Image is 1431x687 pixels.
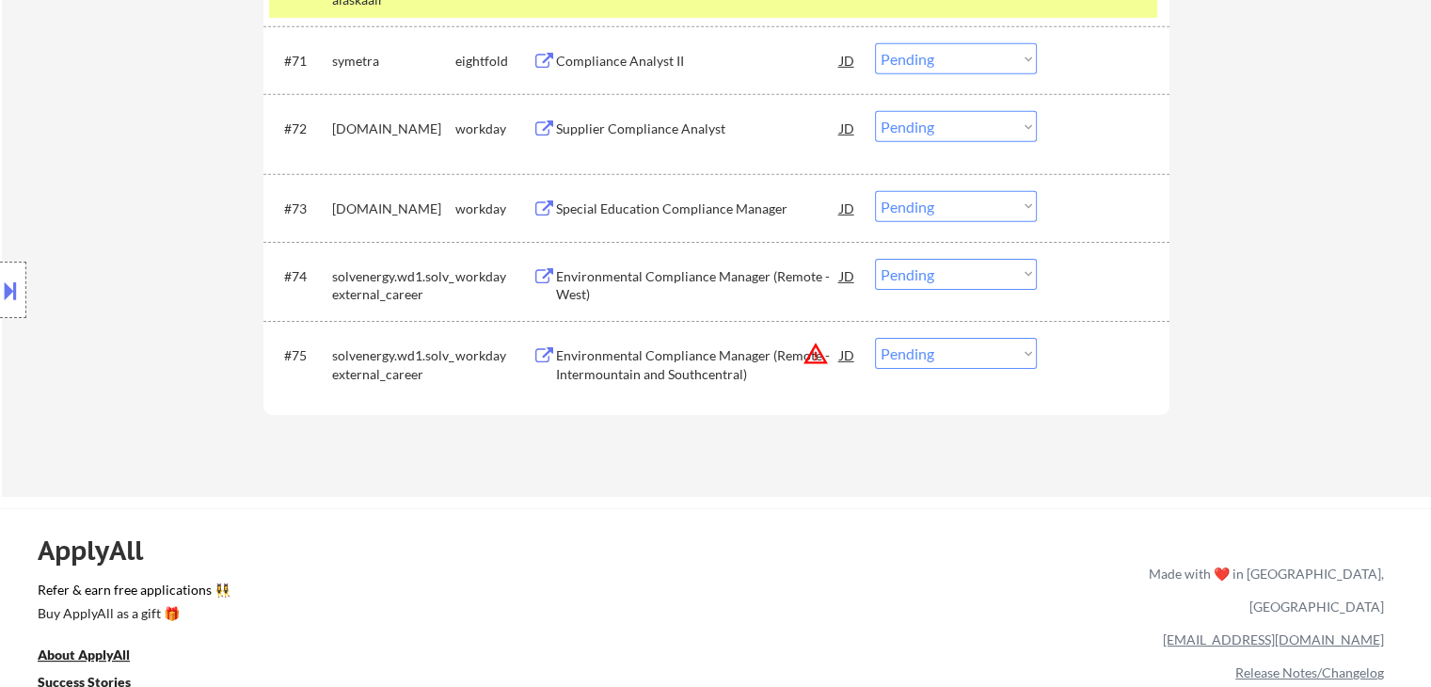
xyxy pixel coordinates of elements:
button: warning_amber [803,341,829,367]
u: About ApplyAll [38,647,130,663]
div: solvenergy.wd1.solv_external_career [332,346,455,383]
div: solvenergy.wd1.solv_external_career [332,267,455,304]
div: workday [455,346,533,365]
div: Special Education Compliance Manager [556,200,840,218]
div: JD [838,338,857,372]
div: [DOMAIN_NAME] [332,200,455,218]
div: Compliance Analyst II [556,52,840,71]
div: Made with ❤️ in [GEOGRAPHIC_DATA], [GEOGRAPHIC_DATA] [1141,557,1384,623]
div: eightfold [455,52,533,71]
div: Supplier Compliance Analyst [556,120,840,138]
div: workday [455,267,533,286]
a: [EMAIL_ADDRESS][DOMAIN_NAME] [1163,631,1384,647]
div: ApplyAll [38,535,165,567]
div: workday [455,200,533,218]
a: About ApplyAll [38,645,156,668]
div: JD [838,259,857,293]
a: Refer & earn free applications 👯‍♀️ [38,583,755,603]
div: JD [838,191,857,225]
div: Environmental Compliance Manager (Remote - West) [556,267,840,304]
a: Buy ApplyAll as a gift 🎁 [38,603,226,627]
div: JD [838,43,857,77]
div: Buy ApplyAll as a gift 🎁 [38,607,226,620]
a: Release Notes/Changelog [1235,664,1384,680]
div: symetra [332,52,455,71]
div: workday [455,120,533,138]
div: JD [838,111,857,145]
div: [DOMAIN_NAME] [332,120,455,138]
div: Environmental Compliance Manager (Remote - Intermountain and Southcentral) [556,346,840,383]
div: #71 [284,52,317,71]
